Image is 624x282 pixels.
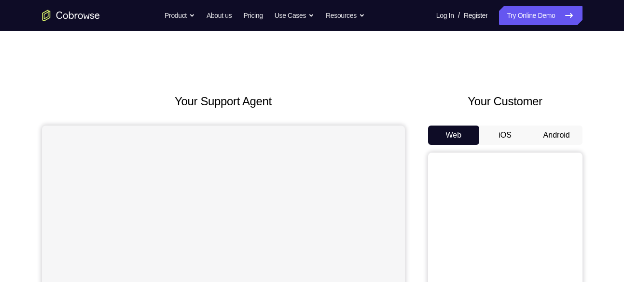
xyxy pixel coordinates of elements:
[464,6,487,25] a: Register
[207,6,232,25] a: About us
[326,6,365,25] button: Resources
[479,126,531,145] button: iOS
[165,6,195,25] button: Product
[275,6,314,25] button: Use Cases
[499,6,582,25] a: Try Online Demo
[42,93,405,110] h2: Your Support Agent
[428,126,480,145] button: Web
[436,6,454,25] a: Log In
[531,126,582,145] button: Android
[243,6,263,25] a: Pricing
[458,10,460,21] span: /
[42,10,100,21] a: Go to the home page
[428,93,582,110] h2: Your Customer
